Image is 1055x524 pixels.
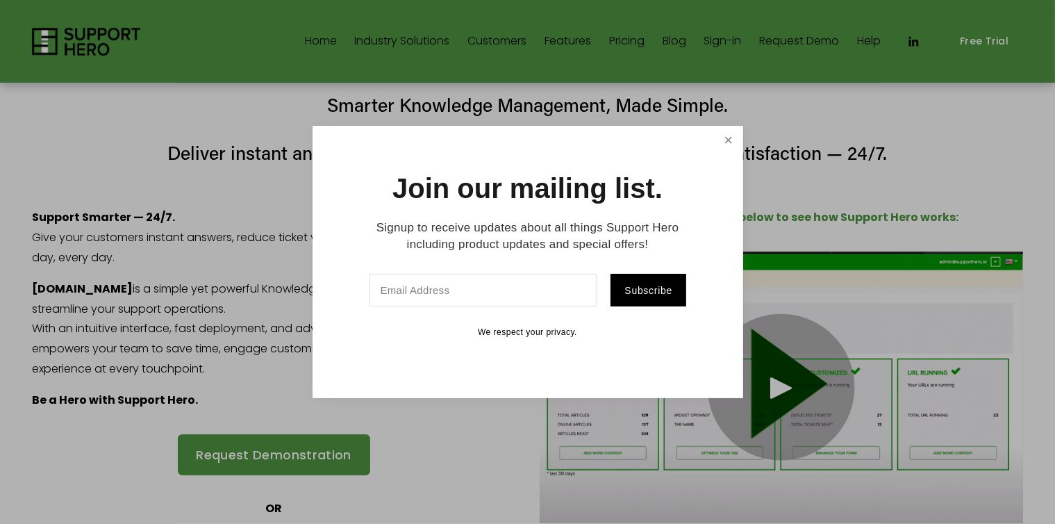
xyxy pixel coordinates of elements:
button: Subscribe [610,274,686,306]
a: Close [716,128,740,152]
p: Signup to receive updates about all things Support Hero including product updates and special off... [361,220,695,253]
p: We respect your privacy. [361,327,695,338]
h1: Join our mailing list. [392,174,663,202]
span: Subscribe [624,285,672,296]
input: Email Address [369,274,597,306]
